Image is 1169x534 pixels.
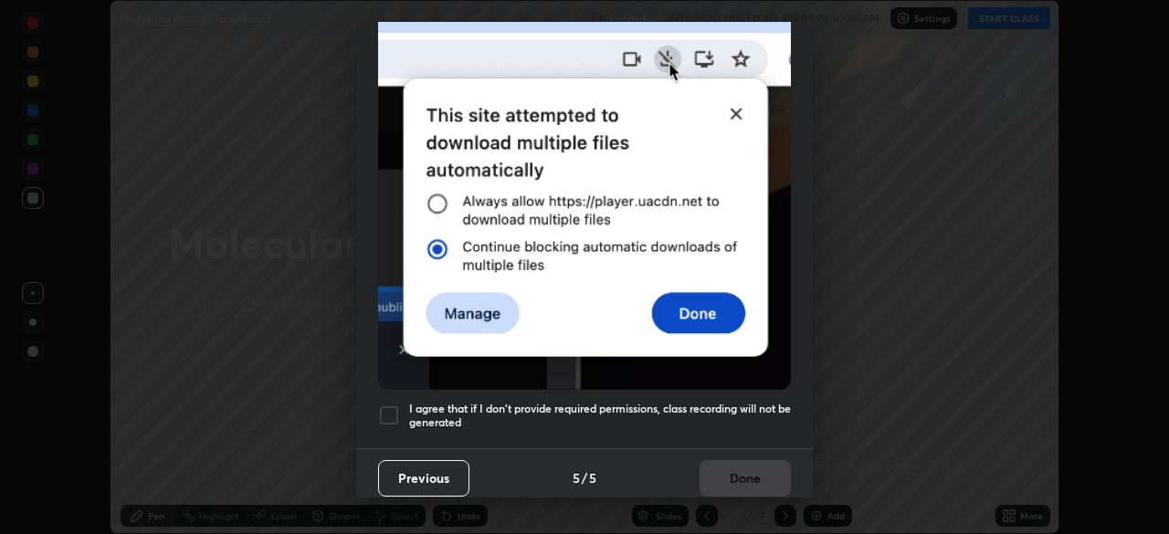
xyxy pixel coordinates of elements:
h4: 5 [589,468,596,487]
button: Previous [378,460,469,497]
h5: I agree that if I don't provide required permissions, class recording will not be generated [409,402,791,430]
h4: 5 [573,468,580,487]
h4: / [582,468,587,487]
